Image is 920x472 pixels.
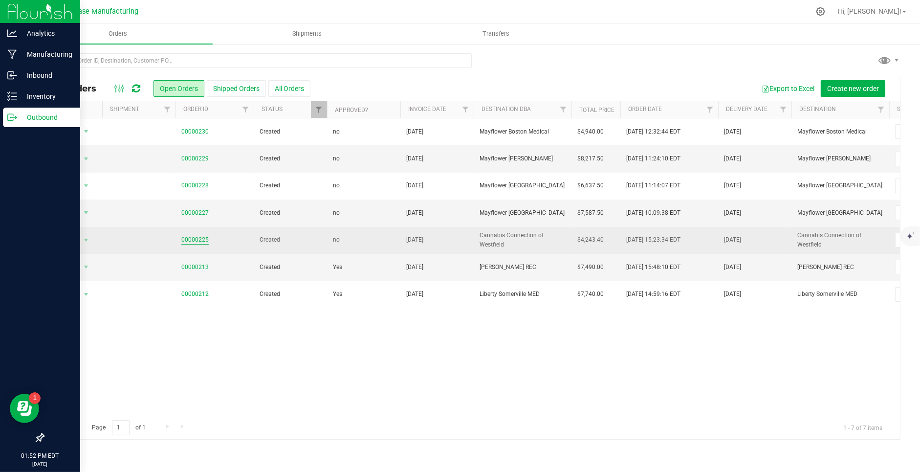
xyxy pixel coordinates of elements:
[279,29,335,38] span: Shipments
[555,101,571,118] a: Filter
[577,235,604,245] span: $4,243.40
[7,49,17,59] inline-svg: Manufacturing
[480,290,566,299] span: Liberty Somerville MED
[480,263,566,272] span: [PERSON_NAME] REC
[17,48,76,60] p: Manufacturing
[181,208,209,218] a: 00000227
[480,127,566,136] span: Mayflower Boston Medical
[724,154,741,163] span: [DATE]
[775,101,791,118] a: Filter
[724,208,741,218] span: [DATE]
[260,154,321,163] span: Created
[17,112,76,123] p: Outbound
[628,106,662,112] a: Order Date
[577,154,604,163] span: $8,217.50
[702,101,718,118] a: Filter
[333,290,342,299] span: Yes
[797,181,883,190] span: Mayflower [GEOGRAPHIC_DATA]
[7,91,17,101] inline-svg: Inventory
[23,23,213,44] a: Orders
[401,23,591,44] a: Transfers
[577,290,604,299] span: $7,740.00
[406,181,423,190] span: [DATE]
[17,69,76,81] p: Inbound
[626,235,680,245] span: [DATE] 15:23:34 EDT
[469,29,523,38] span: Transfers
[61,7,138,16] span: Starbase Manufacturing
[80,152,92,166] span: select
[626,290,680,299] span: [DATE] 14:59:16 EDT
[835,420,890,435] span: 1 - 7 of 7 items
[7,28,17,38] inline-svg: Analytics
[797,208,883,218] span: Mayflower [GEOGRAPHIC_DATA]
[110,106,139,112] a: Shipment
[480,208,566,218] span: Mayflower [GEOGRAPHIC_DATA]
[17,90,76,102] p: Inventory
[408,106,446,112] a: Invoice Date
[4,460,76,468] p: [DATE]
[29,392,41,404] iframe: Resource center unread badge
[207,80,266,97] button: Shipped Orders
[159,101,175,118] a: Filter
[260,208,321,218] span: Created
[181,181,209,190] a: 00000228
[181,154,209,163] a: 00000229
[577,127,604,136] span: $4,940.00
[579,107,614,113] a: Total Price
[827,85,879,92] span: Create new order
[80,260,92,274] span: select
[260,235,321,245] span: Created
[724,263,741,272] span: [DATE]
[260,181,321,190] span: Created
[724,235,741,245] span: [DATE]
[333,263,342,272] span: Yes
[797,154,883,163] span: Mayflower [PERSON_NAME]
[80,125,92,138] span: select
[80,206,92,220] span: select
[626,154,680,163] span: [DATE] 11:24:10 EDT
[333,127,340,136] span: no
[80,233,92,247] span: select
[10,394,39,423] iframe: Resource center
[80,179,92,193] span: select
[406,290,423,299] span: [DATE]
[797,263,883,272] span: [PERSON_NAME] REC
[260,290,321,299] span: Created
[626,181,680,190] span: [DATE] 11:14:07 EDT
[7,112,17,122] inline-svg: Outbound
[626,127,680,136] span: [DATE] 12:32:44 EDT
[4,451,76,460] p: 01:52 PM EDT
[181,263,209,272] a: 00000213
[626,263,680,272] span: [DATE] 15:48:10 EDT
[724,290,741,299] span: [DATE]
[838,7,901,15] span: Hi, [PERSON_NAME]!
[183,106,208,112] a: Order ID
[799,106,836,112] a: Destination
[406,263,423,272] span: [DATE]
[7,70,17,80] inline-svg: Inbound
[814,7,827,16] div: Manage settings
[17,27,76,39] p: Analytics
[797,127,883,136] span: Mayflower Boston Medical
[458,101,474,118] a: Filter
[873,101,889,118] a: Filter
[268,80,310,97] button: All Orders
[333,208,340,218] span: no
[311,101,327,118] a: Filter
[112,420,130,435] input: 1
[406,154,423,163] span: [DATE]
[726,106,767,112] a: Delivery Date
[577,181,604,190] span: $6,637.50
[80,288,92,301] span: select
[724,181,741,190] span: [DATE]
[724,127,741,136] span: [DATE]
[577,208,604,218] span: $7,587.50
[797,231,883,249] span: Cannabis Connection of Westfield
[480,231,566,249] span: Cannabis Connection of Westfield
[153,80,204,97] button: Open Orders
[213,23,402,44] a: Shipments
[260,263,321,272] span: Created
[480,154,566,163] span: Mayflower [PERSON_NAME]
[333,235,340,245] span: no
[333,181,340,190] span: no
